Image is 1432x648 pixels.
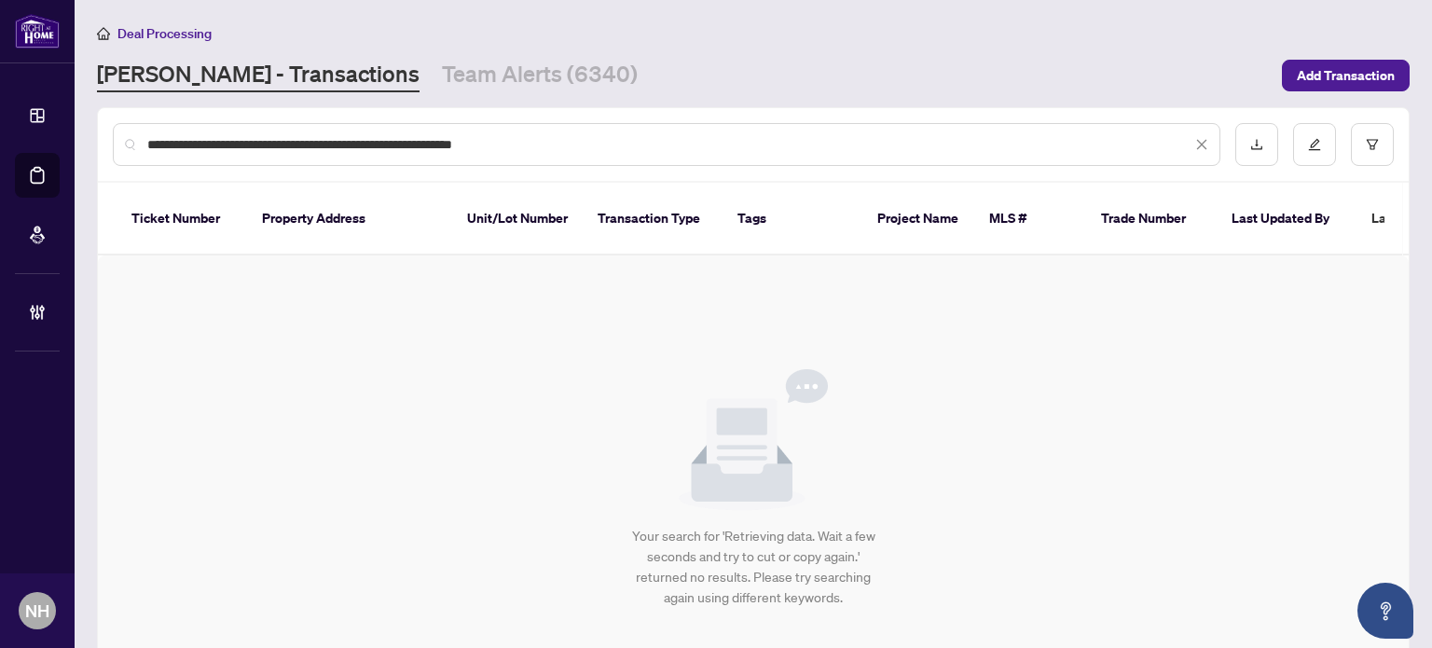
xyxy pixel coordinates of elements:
th: Ticket Number [117,183,247,255]
span: Add Transaction [1297,61,1395,90]
th: Trade Number [1086,183,1217,255]
th: Property Address [247,183,452,255]
button: download [1235,123,1278,166]
img: logo [15,14,60,48]
th: Project Name [862,183,974,255]
div: Your search for 'Retrieving data. Wait a few seconds and try to cut or copy again.' returned no r... [627,526,880,608]
button: Open asap [1357,583,1413,639]
a: [PERSON_NAME] - Transactions [97,59,420,92]
span: NH [25,598,49,624]
span: close [1195,138,1208,151]
a: Team Alerts (6340) [442,59,638,92]
th: Tags [723,183,862,255]
th: Unit/Lot Number [452,183,583,255]
th: Last Updated By [1217,183,1356,255]
img: Null State Icon [679,369,828,511]
span: edit [1308,138,1321,151]
button: edit [1293,123,1336,166]
th: MLS # [974,183,1086,255]
button: filter [1351,123,1394,166]
th: Transaction Type [583,183,723,255]
span: filter [1366,138,1379,151]
button: Add Transaction [1282,60,1410,91]
span: home [97,27,110,40]
span: Deal Processing [117,25,212,42]
span: download [1250,138,1263,151]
